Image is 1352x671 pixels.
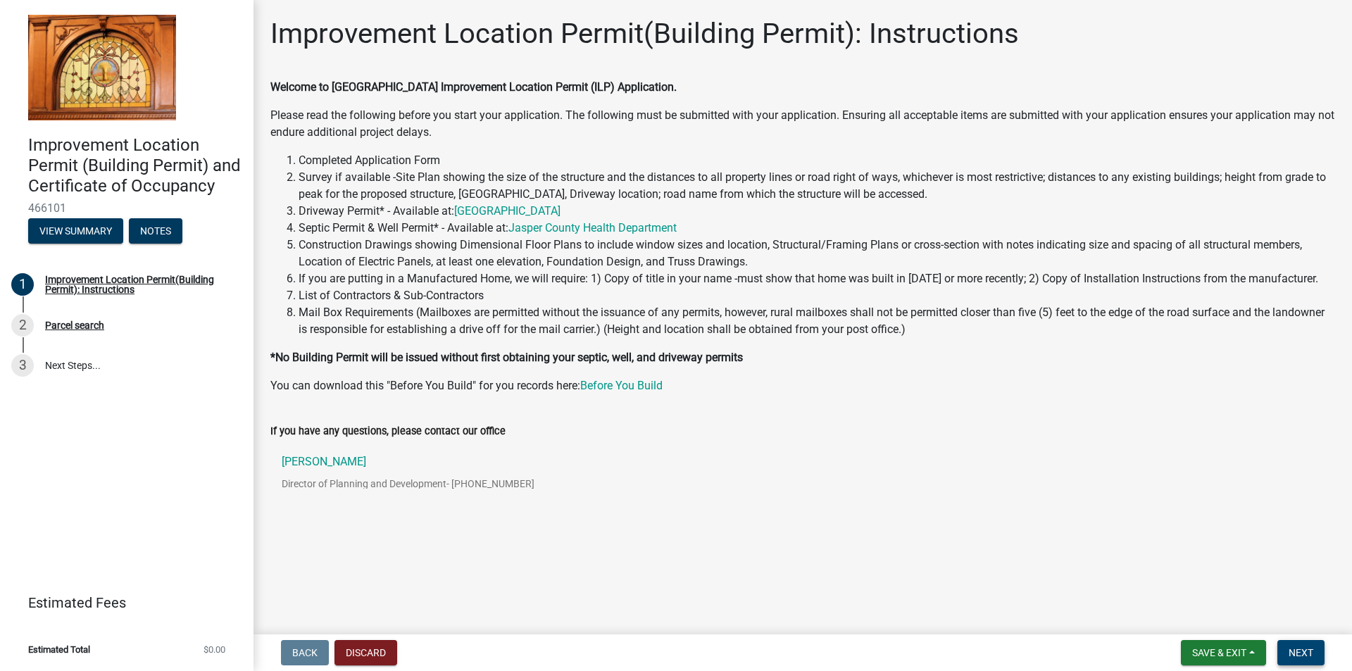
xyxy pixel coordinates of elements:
[454,204,561,218] a: [GEOGRAPHIC_DATA]
[28,227,123,238] wm-modal-confirm: Summary
[28,135,242,196] h4: Improvement Location Permit (Building Permit) and Certificate of Occupancy
[334,640,397,665] button: Discard
[11,589,231,617] a: Estimated Fees
[270,427,506,437] label: If you have any questions, please contact our office
[204,645,225,654] span: $0.00
[508,221,677,234] a: Jasper County Health Department
[299,287,1335,304] li: List of Contractors & Sub-Contractors
[11,314,34,337] div: 2
[270,445,1335,511] a: [PERSON_NAME]Director of Planning and Development- [PHONE_NUMBER]
[28,15,176,120] img: Jasper County, Indiana
[45,275,231,294] div: Improvement Location Permit(Building Permit): Instructions
[299,203,1335,220] li: Driveway Permit* - Available at:
[299,270,1335,287] li: If you are putting in a Manufactured Home, we will require: 1) Copy of title in your name -must s...
[1181,640,1266,665] button: Save & Exit
[270,17,1019,51] h1: Improvement Location Permit(Building Permit): Instructions
[270,351,743,364] strong: *No Building Permit will be issued without first obtaining your septic, well, and driveway permits
[282,456,534,468] p: [PERSON_NAME]
[28,201,225,215] span: 466101
[580,379,663,392] a: Before You Build
[28,645,90,654] span: Estimated Total
[129,218,182,244] button: Notes
[129,227,182,238] wm-modal-confirm: Notes
[299,152,1335,169] li: Completed Application Form
[281,640,329,665] button: Back
[299,304,1335,338] li: Mail Box Requirements (Mailboxes are permitted without the issuance of any permits, however, rura...
[28,218,123,244] button: View Summary
[11,273,34,296] div: 1
[292,647,318,658] span: Back
[299,237,1335,270] li: Construction Drawings showing Dimensional Floor Plans to include window sizes and location, Struc...
[1289,647,1313,658] span: Next
[1192,647,1246,658] span: Save & Exit
[282,479,557,489] p: Director of Planning and Development
[270,80,677,94] strong: Welcome to [GEOGRAPHIC_DATA] Improvement Location Permit (ILP) Application.
[45,320,104,330] div: Parcel search
[270,377,1335,394] p: You can download this "Before You Build" for you records here:
[270,107,1335,141] p: Please read the following before you start your application. The following must be submitted with...
[299,220,1335,237] li: Septic Permit & Well Permit* - Available at:
[446,478,534,489] span: - [PHONE_NUMBER]
[1277,640,1325,665] button: Next
[299,169,1335,203] li: Survey if available -Site Plan showing the size of the structure and the distances to all propert...
[11,354,34,377] div: 3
